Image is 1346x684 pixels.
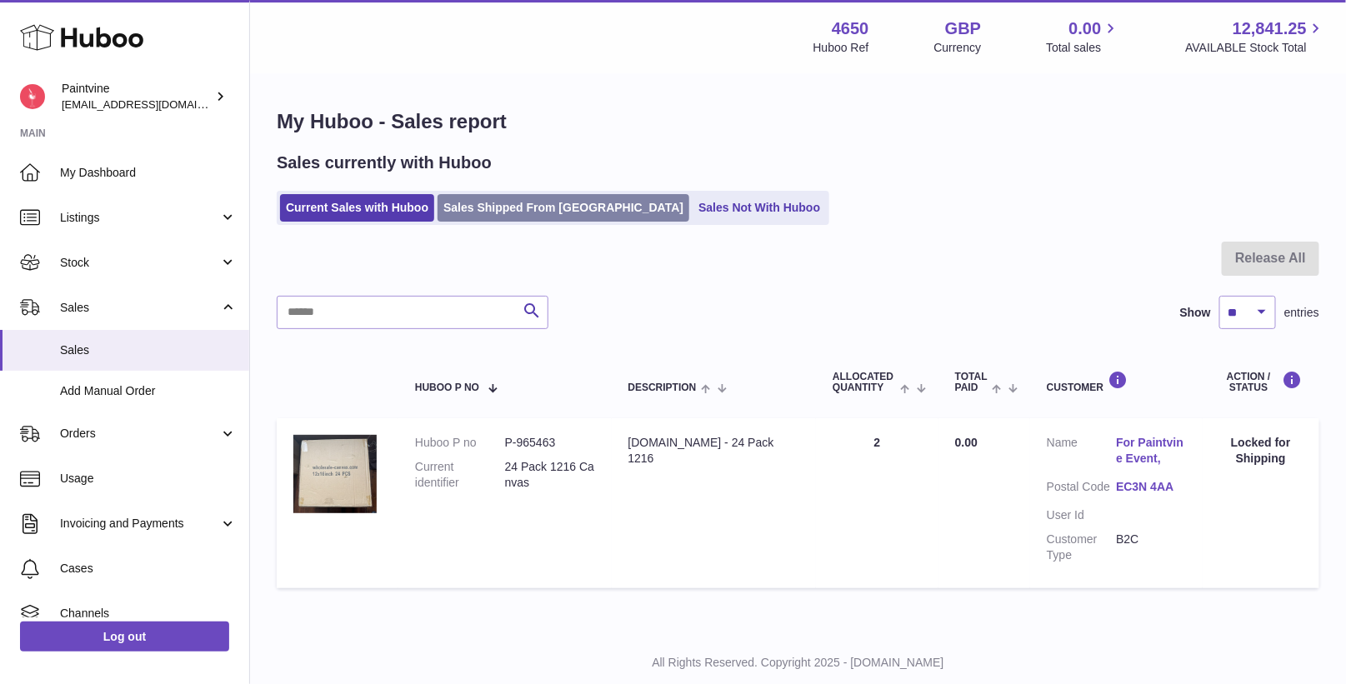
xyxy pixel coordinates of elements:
span: Stock [60,255,219,271]
span: ALLOCATED Quantity [833,372,895,393]
span: entries [1284,305,1319,321]
span: [EMAIL_ADDRESS][DOMAIN_NAME] [62,97,245,111]
dt: Current identifier [415,459,505,491]
span: My Dashboard [60,165,237,181]
a: Sales Shipped From [GEOGRAPHIC_DATA] [438,194,689,222]
div: Paintvine [62,81,212,112]
div: Action / Status [1219,371,1303,393]
div: Locked for Shipping [1219,435,1303,467]
span: 0.00 [1069,17,1102,40]
dt: Customer Type [1047,532,1116,563]
span: Sales [60,300,219,316]
dt: Postal Code [1047,479,1116,499]
span: Invoicing and Payments [60,516,219,532]
div: Huboo Ref [813,40,869,56]
span: Usage [60,471,237,487]
h1: My Huboo - Sales report [277,108,1319,135]
h2: Sales currently with Huboo [277,152,492,174]
a: 12,841.25 AVAILABLE Stock Total [1185,17,1326,56]
span: Huboo P no [415,382,479,393]
span: Add Manual Order [60,383,237,399]
a: Sales Not With Huboo [693,194,826,222]
span: 0.00 [955,436,978,449]
div: [DOMAIN_NAME] - 24 Pack 1216 [628,435,800,467]
p: All Rights Reserved. Copyright 2025 - [DOMAIN_NAME] [263,655,1333,671]
strong: 4650 [832,17,869,40]
div: Customer [1047,371,1186,393]
img: 46501747297401.png [293,435,377,513]
div: Currency [934,40,982,56]
dd: B2C [1116,532,1185,563]
a: EC3N 4AA [1116,479,1185,495]
label: Show [1180,305,1211,321]
span: Orders [60,426,219,442]
dt: Huboo P no [415,435,505,451]
img: euan@paintvine.co.uk [20,84,45,109]
span: Cases [60,561,237,577]
td: 2 [816,418,938,587]
a: Log out [20,622,229,652]
dt: Name [1047,435,1116,471]
span: Total paid [955,372,988,393]
strong: GBP [945,17,981,40]
span: Channels [60,606,237,622]
span: Description [628,382,697,393]
a: For Paintvine Event, [1116,435,1185,467]
span: Listings [60,210,219,226]
span: 12,841.25 [1233,17,1307,40]
a: Current Sales with Huboo [280,194,434,222]
span: AVAILABLE Stock Total [1185,40,1326,56]
a: 0.00 Total sales [1046,17,1120,56]
span: Sales [60,342,237,358]
dt: User Id [1047,507,1116,523]
span: Total sales [1046,40,1120,56]
dd: 24 Pack 1216 Canvas [505,459,595,491]
dd: P-965463 [505,435,595,451]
